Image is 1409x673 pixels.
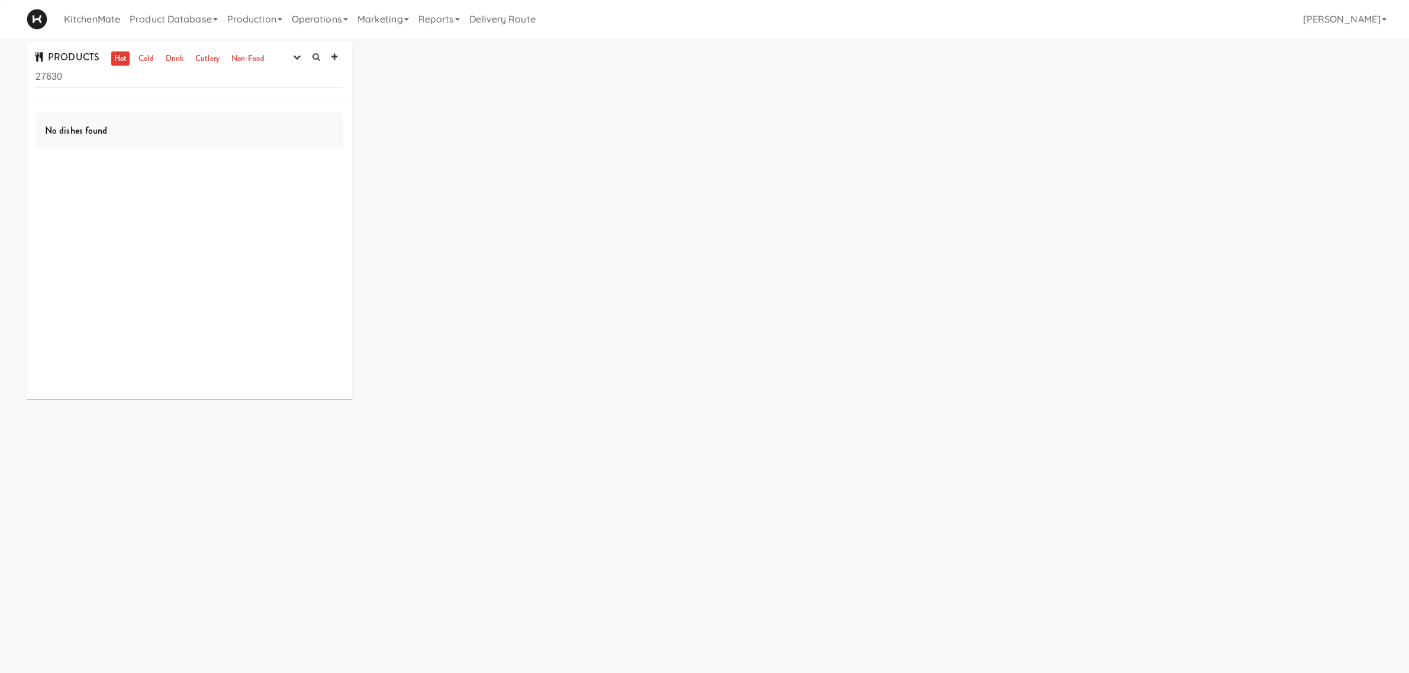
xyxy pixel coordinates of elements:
[36,50,99,64] span: PRODUCTS
[27,9,47,30] img: Micromart
[36,112,343,149] div: No dishes found
[111,51,130,66] a: Hot
[163,51,187,66] a: Drink
[136,51,156,66] a: Cold
[228,51,267,66] a: Non-Food
[36,66,343,88] input: Search dishes
[192,51,223,66] a: Cutlery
